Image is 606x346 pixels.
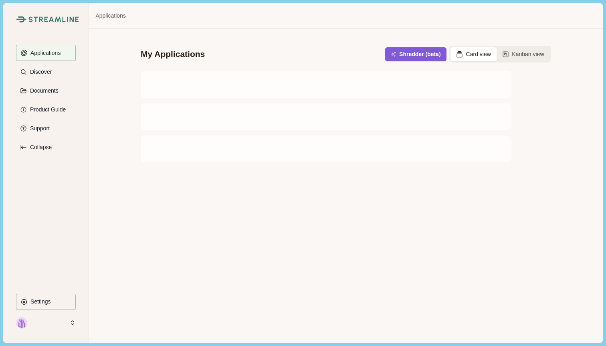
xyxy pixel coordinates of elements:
[16,16,76,22] a: Streamline Climate LogoStreamline Climate Logo
[27,69,52,75] p: Discover
[16,317,27,328] img: profile picture
[28,16,79,22] img: Streamline Climate Logo
[28,50,61,57] p: Applications
[385,47,446,61] button: Shredder (beta)
[27,125,50,132] p: Support
[27,144,52,151] p: Collapse
[16,294,76,313] a: Settings
[16,45,76,61] button: Applications
[16,139,76,155] button: Expand
[16,64,76,80] button: Discover
[16,120,76,136] button: Support
[16,16,26,22] img: Streamline Climate Logo
[141,49,205,60] div: My Applications
[27,106,66,113] p: Product Guide
[497,47,550,61] button: Kanban view
[16,101,76,117] button: Product Guide
[28,298,51,305] p: Settings
[95,12,126,20] a: Applications
[16,294,76,310] button: Settings
[450,47,497,61] button: Card view
[16,83,76,99] button: Documents
[27,87,59,94] p: Documents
